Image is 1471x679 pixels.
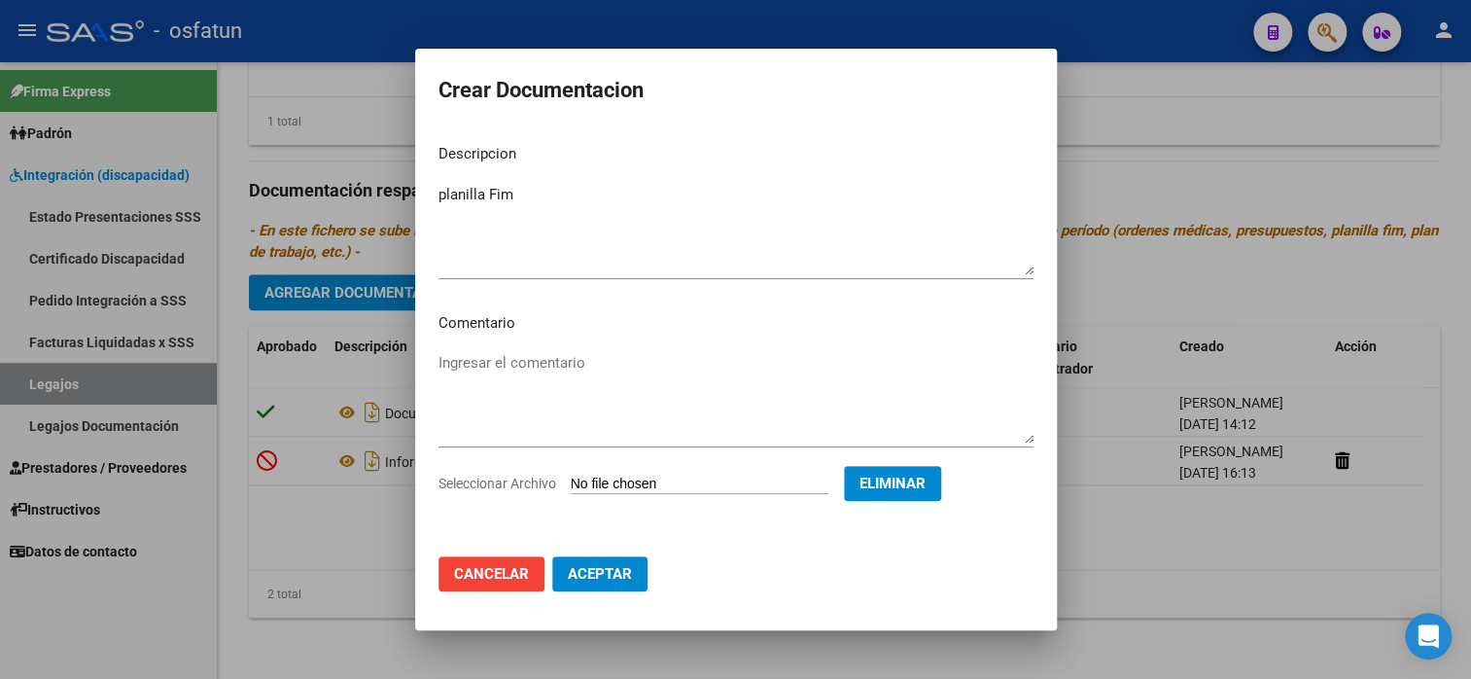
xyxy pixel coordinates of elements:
[438,72,1033,109] h2: Crear Documentacion
[568,565,632,583] span: Aceptar
[1405,613,1452,660] div: Open Intercom Messenger
[552,556,648,591] button: Aceptar
[438,556,544,591] button: Cancelar
[438,476,556,491] span: Seleccionar Archivo
[454,565,529,583] span: Cancelar
[859,475,926,492] span: Eliminar
[438,143,1033,165] p: Descripcion
[438,312,1033,335] p: Comentario
[844,466,941,501] button: Eliminar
